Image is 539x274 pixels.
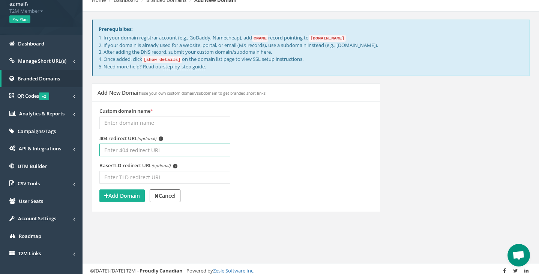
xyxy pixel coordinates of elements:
[99,107,153,115] label: Custom domain name
[19,198,43,204] span: User Seats
[252,35,268,42] code: CNAME
[99,117,230,129] input: Enter domain name
[152,163,170,168] em: (optional)
[9,15,30,23] span: Pro Plan
[9,0,28,7] strong: az mail\
[104,192,140,199] strong: Add Domain
[18,75,60,82] span: Branded Domains
[142,91,267,96] small: use your own custom domain/subdomain to get branded short links.
[507,244,530,266] div: Open chat
[18,215,56,222] span: Account Settings
[17,92,49,99] span: QR Codes
[137,136,156,141] em: (optional)
[213,267,254,274] a: Zesle Software Inc.
[99,135,163,142] label: 404 redirect URL
[19,233,41,239] span: Roadmap
[18,58,66,64] span: Manage Short URL(s)
[99,144,230,156] input: Enter 404 redirect URL
[99,189,145,202] button: Add Domain
[159,136,163,141] span: i
[150,189,180,202] a: Cancel
[19,145,61,152] span: API & Integrations
[18,180,40,187] span: CSV Tools
[98,90,267,95] h5: Add New Domain
[140,267,183,274] strong: Proudly Canadian
[18,250,41,257] span: T2M Links
[173,164,177,168] span: i
[99,171,230,184] input: Enter TLD redirect URL
[99,26,133,32] strong: Prerequisites:
[309,35,346,42] code: [DOMAIN_NAME]
[163,63,205,70] a: step-by-step guide
[39,92,49,100] span: v2
[99,34,524,70] p: 1. In your domain registrar account (e.g., GoDaddy, Namecheap), add record pointing to 2. If your...
[9,8,73,15] span: T2M Member
[155,192,176,199] strong: Cancel
[142,56,182,63] code: [show details]
[18,163,47,170] span: UTM Builder
[18,128,56,135] span: Campaigns/Tags
[99,162,177,169] label: Base/TLD redirect URL
[19,110,65,117] span: Analytics & Reports
[18,40,44,47] span: Dashboard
